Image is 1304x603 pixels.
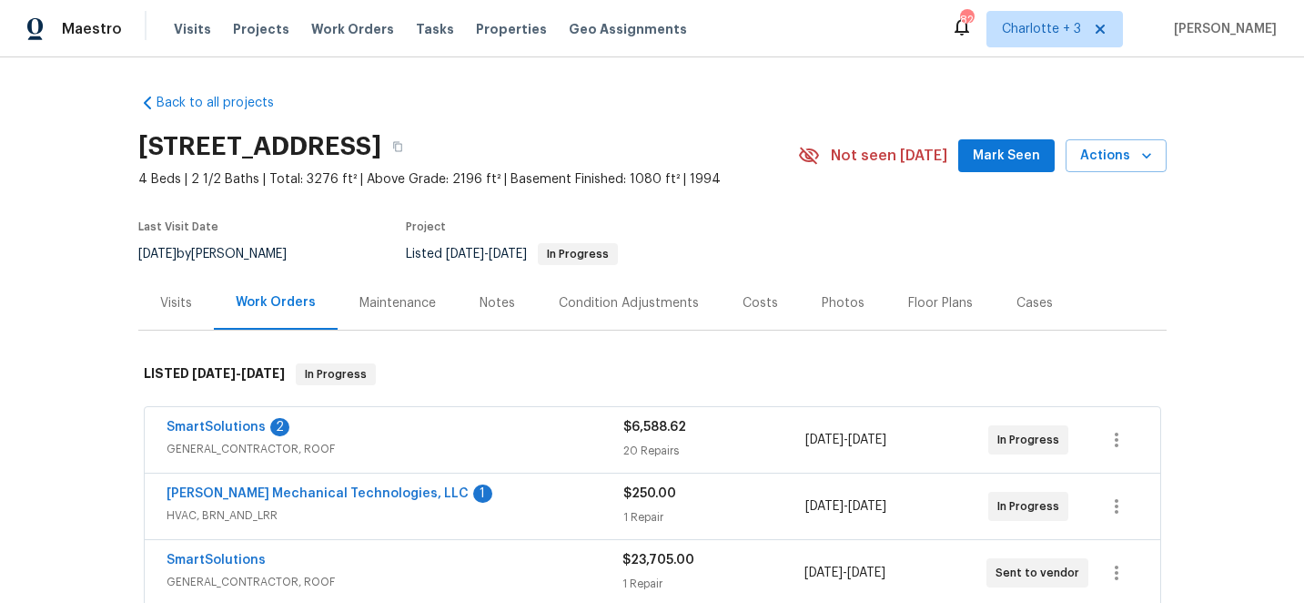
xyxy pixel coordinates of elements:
[908,294,973,312] div: Floor Plans
[311,20,394,38] span: Work Orders
[192,367,285,380] span: -
[167,573,622,591] span: GENERAL_CONTRACTOR, ROOF
[381,130,414,163] button: Copy Address
[822,294,864,312] div: Photos
[192,367,236,380] span: [DATE]
[62,20,122,38] span: Maestro
[623,508,806,526] div: 1 Repair
[805,434,844,446] span: [DATE]
[167,487,469,500] a: [PERSON_NAME] Mechanical Technologies, LLC
[167,440,623,458] span: GENERAL_CONTRACTOR, ROOF
[805,497,886,516] span: -
[167,554,266,567] a: SmartSolutions
[805,500,844,513] span: [DATE]
[416,23,454,36] span: Tasks
[996,564,1087,582] span: Sent to vendor
[622,554,694,567] span: $23,705.00
[138,94,313,112] a: Back to all projects
[167,506,623,525] span: HVAC, BRN_AND_LRR
[1080,145,1152,168] span: Actions
[406,248,618,261] span: Listed
[138,248,177,261] span: [DATE]
[233,20,289,38] span: Projects
[1002,20,1081,38] span: Charlotte + 3
[960,11,973,29] div: 82
[144,363,285,385] h6: LISTED
[476,20,547,38] span: Properties
[167,421,266,434] a: SmartSolutions
[236,293,316,312] div: Work Orders
[831,147,947,165] span: Not seen [DATE]
[406,221,446,232] span: Project
[138,170,798,189] span: 4 Beds | 2 1/2 Baths | Total: 3276 ft² | Above Grade: 2196 ft² | Basement Finished: 1080 ft² | 1994
[743,294,778,312] div: Costs
[622,575,804,593] div: 1 Repair
[138,243,308,265] div: by [PERSON_NAME]
[623,421,686,434] span: $6,588.62
[559,294,699,312] div: Condition Adjustments
[241,367,285,380] span: [DATE]
[359,294,436,312] div: Maintenance
[958,139,1055,173] button: Mark Seen
[847,567,885,579] span: [DATE]
[480,294,515,312] div: Notes
[138,221,218,232] span: Last Visit Date
[473,485,492,503] div: 1
[848,500,886,513] span: [DATE]
[1016,294,1053,312] div: Cases
[138,345,1167,404] div: LISTED [DATE]-[DATE]In Progress
[1066,139,1167,173] button: Actions
[160,294,192,312] div: Visits
[138,138,381,156] h2: [STREET_ADDRESS]
[848,434,886,446] span: [DATE]
[997,431,1066,449] span: In Progress
[623,442,806,460] div: 20 Repairs
[446,248,527,261] span: -
[805,431,886,449] span: -
[623,487,676,500] span: $250.00
[569,20,687,38] span: Geo Assignments
[489,248,527,261] span: [DATE]
[270,418,289,436] div: 2
[1167,20,1277,38] span: [PERSON_NAME]
[298,365,374,383] span: In Progress
[540,249,616,260] span: In Progress
[174,20,211,38] span: Visits
[804,567,843,579] span: [DATE]
[804,564,885,582] span: -
[446,248,484,261] span: [DATE]
[973,145,1040,168] span: Mark Seen
[997,497,1066,516] span: In Progress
